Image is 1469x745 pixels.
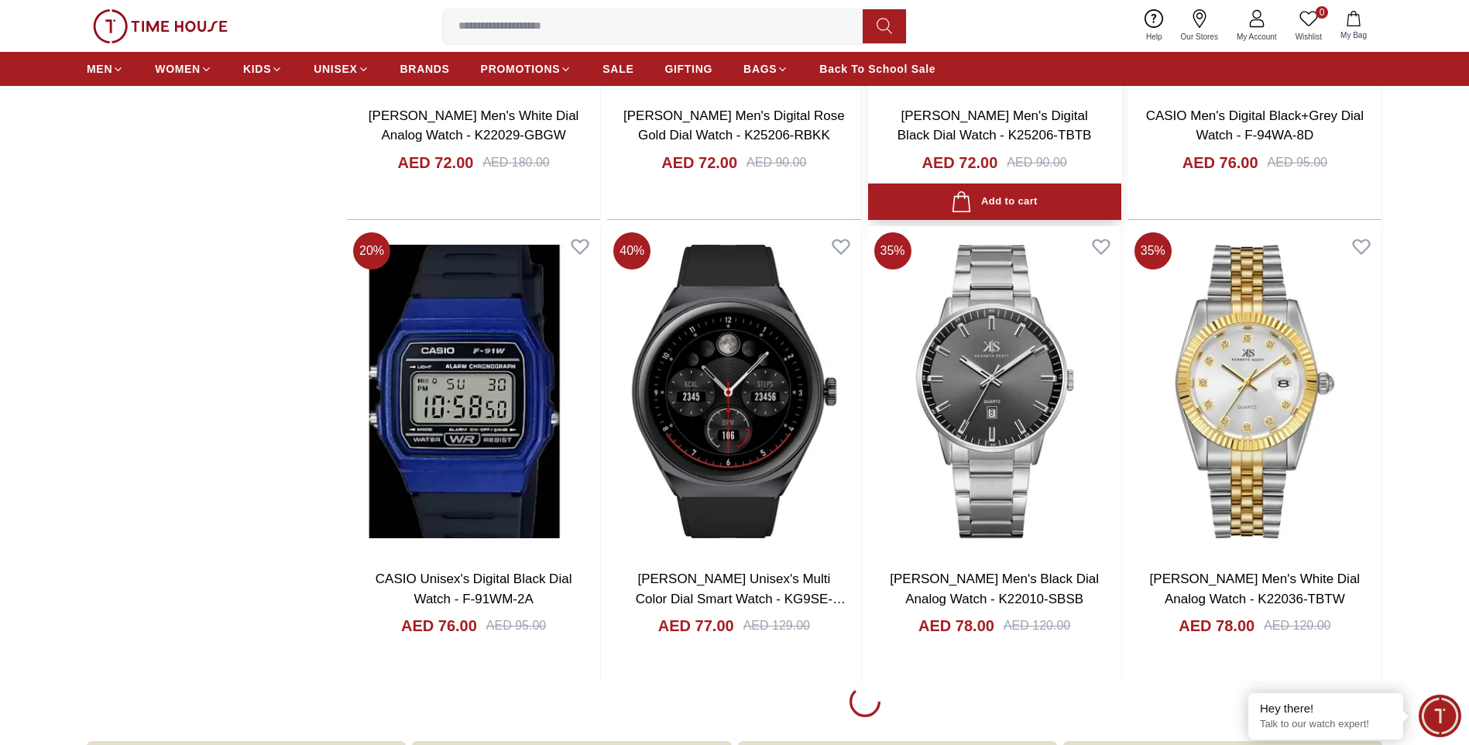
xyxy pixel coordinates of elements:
[1140,31,1169,43] span: Help
[1179,615,1254,637] h4: AED 78.00
[898,108,1092,143] a: [PERSON_NAME] Men's Digital Black Dial Watch - K25206-TBTB
[1286,6,1331,46] a: 0Wishlist
[1146,108,1364,143] a: CASIO Men's Digital Black+Grey Dial Watch - F-94WA-8D
[1004,616,1070,635] div: AED 120.00
[819,55,935,83] a: Back To School Sale
[155,55,212,83] a: WOMEN
[369,108,579,143] a: [PERSON_NAME] Men's White Dial Analog Watch - K22029-GBGW
[314,55,369,83] a: UNISEX
[347,226,600,558] img: CASIO Unisex's Digital Black Dial Watch - F-91WM-2A
[93,9,228,43] img: ...
[664,61,712,77] span: GIFTING
[1128,226,1381,558] img: Kenneth Scott Men's White Dial Analog Watch - K22036-TBTW
[398,152,474,173] h4: AED 72.00
[743,55,788,83] a: BAGS
[890,572,1099,606] a: [PERSON_NAME] Men's Black Dial Analog Watch - K22010-SBSB
[1260,701,1392,716] div: Hey there!
[613,232,650,270] span: 40 %
[1334,29,1373,41] span: My Bag
[1260,718,1392,731] p: Talk to our watch expert!
[664,55,712,83] a: GIFTING
[743,616,810,635] div: AED 129.00
[1316,6,1328,19] span: 0
[868,184,1121,220] button: Add to cart
[636,572,846,626] a: [PERSON_NAME] Unisex's Multi Color Dial Smart Watch - KG9SE-XSBBL
[623,108,845,143] a: [PERSON_NAME] Men's Digital Rose Gold Dial Watch - K25206-RBKK
[353,232,390,270] span: 20 %
[1134,232,1172,270] span: 35 %
[1264,616,1330,635] div: AED 120.00
[1182,152,1258,173] h4: AED 76.00
[1137,6,1172,46] a: Help
[747,153,806,172] div: AED 90.00
[481,55,572,83] a: PROMOTIONS
[819,61,935,77] span: Back To School Sale
[482,153,549,172] div: AED 180.00
[602,61,633,77] span: SALE
[87,61,112,77] span: MEN
[400,61,450,77] span: BRANDS
[1175,31,1224,43] span: Our Stores
[155,61,201,77] span: WOMEN
[1172,6,1227,46] a: Our Stores
[1419,695,1461,737] div: Chat Widget
[607,226,860,558] img: Kenneth Scott Unisex's Multi Color Dial Smart Watch - KG9SE-XSBBL
[376,572,572,606] a: CASIO Unisex's Digital Black Dial Watch - F-91WM-2A
[1150,572,1361,606] a: [PERSON_NAME] Men's White Dial Analog Watch - K22036-TBTW
[1331,8,1376,44] button: My Bag
[951,191,1037,212] div: Add to cart
[401,615,477,637] h4: AED 76.00
[661,152,737,173] h4: AED 72.00
[87,55,124,83] a: MEN
[1268,153,1327,172] div: AED 95.00
[314,61,357,77] span: UNISEX
[400,55,450,83] a: BRANDS
[874,232,911,270] span: 35 %
[243,61,271,77] span: KIDS
[743,61,777,77] span: BAGS
[918,615,994,637] h4: AED 78.00
[1230,31,1283,43] span: My Account
[602,55,633,83] a: SALE
[481,61,561,77] span: PROMOTIONS
[486,616,546,635] div: AED 95.00
[1289,31,1328,43] span: Wishlist
[658,615,734,637] h4: AED 77.00
[1007,153,1066,172] div: AED 90.00
[243,55,283,83] a: KIDS
[922,152,998,173] h4: AED 72.00
[868,226,1121,558] img: Kenneth Scott Men's Black Dial Analog Watch - K22010-SBSB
